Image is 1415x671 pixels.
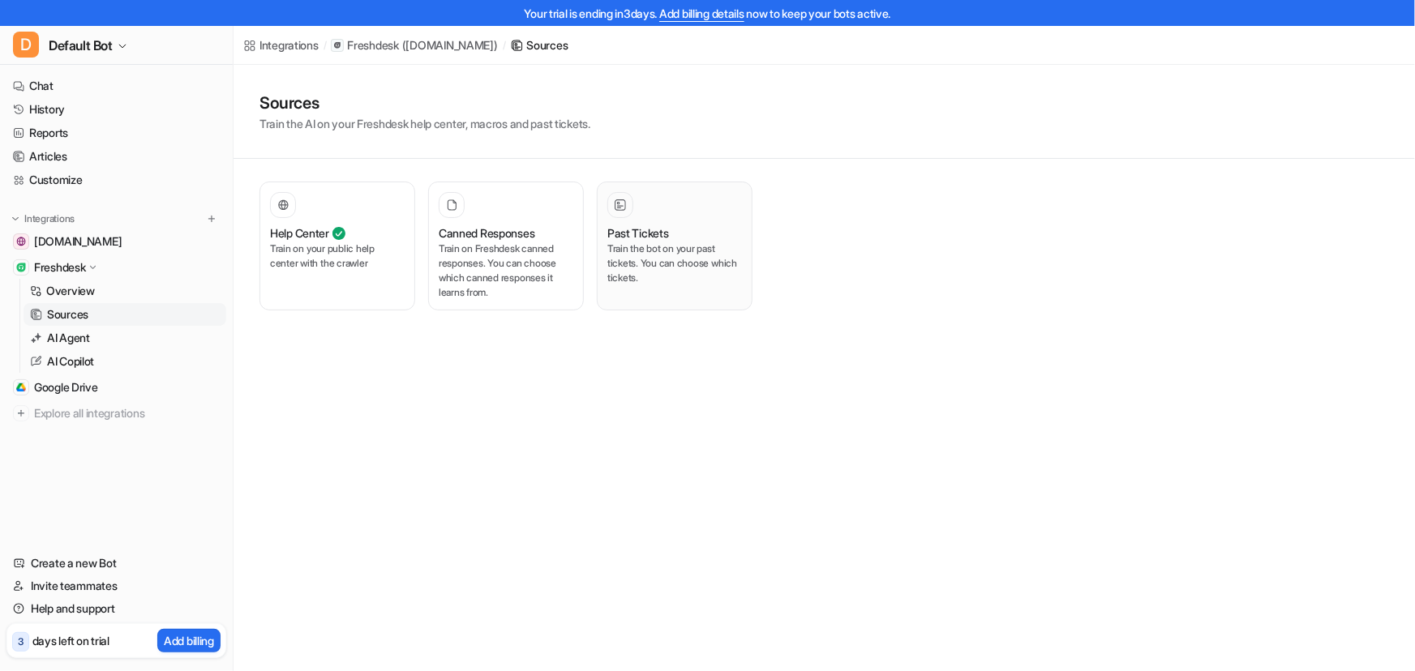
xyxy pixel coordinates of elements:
[26,152,253,183] div: Hi [PERSON_NAME], ​
[439,224,535,241] h3: Canned Responses
[243,36,319,53] a: Integrations
[16,237,26,246] img: www.secretfoodtours.com
[26,296,226,340] a: Writing a Ticket Filter Query for Freshdesk integration
[503,38,506,53] span: /
[26,438,253,485] div: Let me know how it goes, or if these suggestions don’t resolve the issue. ​
[26,28,253,60] div: The team will be back 🕒
[259,115,590,132] p: Train the AI on your Freshdesk help center, macros and past tickets.
[6,597,226,620] a: Help and support
[439,241,573,300] p: Train on Freshdesk canned responses. You can choose which canned responses it learns from.
[16,383,26,392] img: Google Drive
[6,145,226,168] a: Articles
[259,91,590,115] h1: Sources
[46,9,72,35] img: Profile image for eesel
[51,531,64,544] button: Gif picker
[47,353,94,370] p: AI Copilot
[77,531,90,544] button: Upload attachment
[285,6,314,36] div: Close
[34,379,98,395] span: Google Drive
[331,37,497,53] a: Freshdesk([DOMAIN_NAME])
[101,109,130,121] b: eesel
[79,20,111,36] p: Active
[26,184,253,295] div: Training on past tickets requires using the native helpdesk querying system, and Freshdesk’s setu...
[270,224,329,241] h3: Help Center
[101,108,246,122] div: joined the conversation
[24,327,226,349] a: AI Agent
[659,6,744,20] a: Add billing details
[47,330,90,346] p: AI Agent
[40,45,121,58] b: Later [DATE]
[6,75,226,97] a: Chat
[49,34,113,57] span: Default Bot
[10,213,21,224] img: expand menu
[6,376,226,399] a: Google DriveGoogle Drive
[164,632,214,649] p: Add billing
[24,350,226,373] a: AI Copilot
[6,575,226,597] a: Invite teammates
[6,552,226,575] a: Create a new Bot
[14,497,311,524] textarea: Message…
[428,182,584,310] button: Canned ResponsesTrain on Freshdesk canned responses. You can choose which canned responses it lea...
[24,212,75,225] p: Integrations
[103,531,116,544] button: Start recording
[18,635,24,649] p: 3
[206,213,217,224] img: menu_add.svg
[511,36,568,53] a: Sources
[597,182,753,310] button: Past TicketsTrain the bot on your past tickets. You can choose which tickets.
[79,8,113,20] h1: eesel
[13,405,29,421] img: explore all integrations
[278,524,304,550] button: Send a message…
[254,6,285,37] button: Home
[6,169,226,191] a: Customize
[46,283,95,299] p: Overview
[13,142,311,578] div: eesel says…
[527,36,568,53] div: Sources
[79,107,96,123] img: Profile image for eesel
[270,241,405,271] p: Train on your public help center with the crawler
[24,303,226,326] a: Sources
[24,280,226,302] a: Overview
[324,38,327,53] span: /
[6,98,226,121] a: History
[259,36,319,53] div: Integrations
[607,224,669,241] h3: Past Tickets
[34,400,220,426] span: Explore all integrations
[6,402,226,425] a: Explore all integrations
[26,485,253,533] div: Thanks, Kyva ​
[16,263,26,272] img: Freshdesk
[402,37,498,53] p: ( [DOMAIN_NAME] )
[32,632,109,649] p: days left on trial
[6,230,226,253] a: www.secretfoodtours.com[DOMAIN_NAME]
[157,629,221,652] button: Add billing
[347,37,398,53] p: Freshdesk
[11,6,41,37] button: go back
[26,295,253,438] div: Please check our guide on and follow the steps according to the tickets you’d like to train on. I...
[6,122,226,144] a: Reports
[13,142,266,542] div: Hi [PERSON_NAME],​Training on past tickets requires using the native helpdesk querying system, an...
[13,83,311,105] div: [DATE]
[13,32,39,58] span: D
[47,306,88,323] p: Sources
[34,233,122,250] span: [DOMAIN_NAME]
[25,531,38,544] button: Emoji picker
[6,211,79,227] button: Integrations
[34,259,85,276] p: Freshdesk
[259,182,415,310] button: Help CenterTrain on your public help center with the crawler
[607,241,742,285] p: Train the bot on your past tickets. You can choose which tickets.
[13,105,311,142] div: eesel says…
